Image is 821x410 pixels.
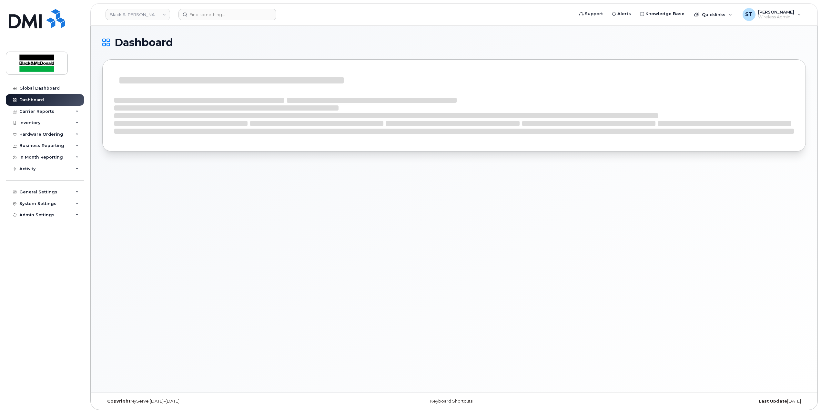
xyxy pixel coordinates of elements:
span: Dashboard [115,38,173,47]
div: [DATE] [571,399,806,404]
div: MyServe [DATE]–[DATE] [102,399,337,404]
a: Keyboard Shortcuts [430,399,472,404]
strong: Last Update [759,399,787,404]
strong: Copyright [107,399,130,404]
